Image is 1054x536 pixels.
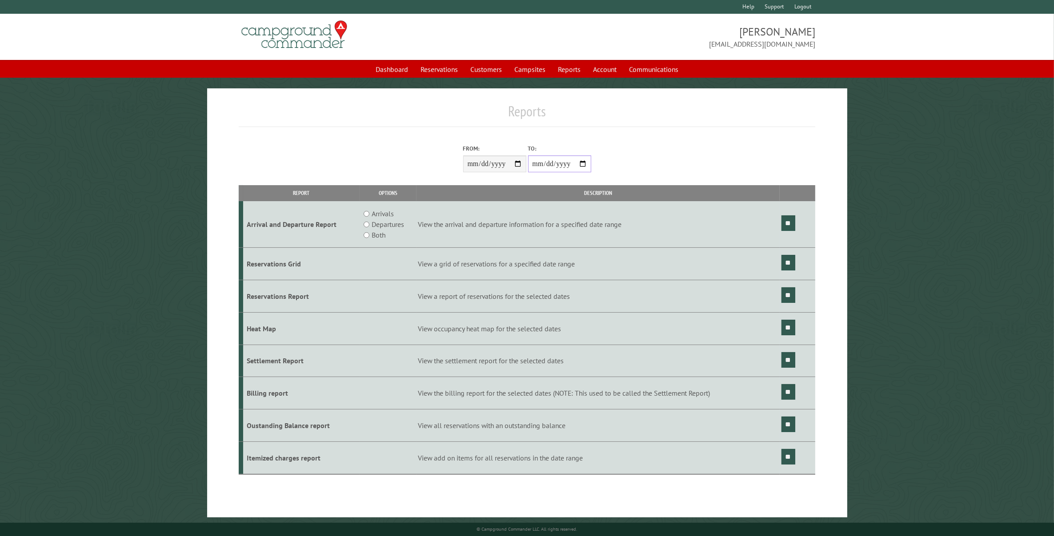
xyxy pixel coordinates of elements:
span: [PERSON_NAME] [EMAIL_ADDRESS][DOMAIN_NAME] [527,24,816,49]
td: View the arrival and departure information for a specified date range [417,201,780,248]
a: Reports [553,61,586,78]
td: Settlement Report [243,345,360,377]
label: Departures [372,219,404,230]
label: Arrivals [372,208,394,219]
th: Description [417,185,780,201]
td: View a report of reservations for the selected dates [417,280,780,312]
th: Report [243,185,360,201]
label: Both [372,230,385,240]
h1: Reports [239,103,816,127]
td: View the settlement report for the selected dates [417,345,780,377]
td: Reservations Grid [243,248,360,280]
a: Account [588,61,622,78]
a: Dashboard [370,61,413,78]
td: Oustanding Balance report [243,409,360,442]
td: View a grid of reservations for a specified date range [417,248,780,280]
td: View add on items for all reservations in the date range [417,441,780,474]
label: From: [463,144,526,153]
td: Heat Map [243,312,360,345]
td: View the billing report for the selected dates (NOTE: This used to be called the Settlement Report) [417,377,780,409]
a: Reservations [415,61,463,78]
label: To: [528,144,591,153]
a: Customers [465,61,507,78]
th: Options [360,185,416,201]
small: © Campground Commander LLC. All rights reserved. [477,526,577,532]
td: Billing report [243,377,360,409]
td: Reservations Report [243,280,360,312]
img: Campground Commander [239,17,350,52]
td: View all reservations with an outstanding balance [417,409,780,442]
a: Campsites [509,61,551,78]
td: Itemized charges report [243,441,360,474]
td: View occupancy heat map for the selected dates [417,312,780,345]
td: Arrival and Departure Report [243,201,360,248]
a: Communications [624,61,684,78]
